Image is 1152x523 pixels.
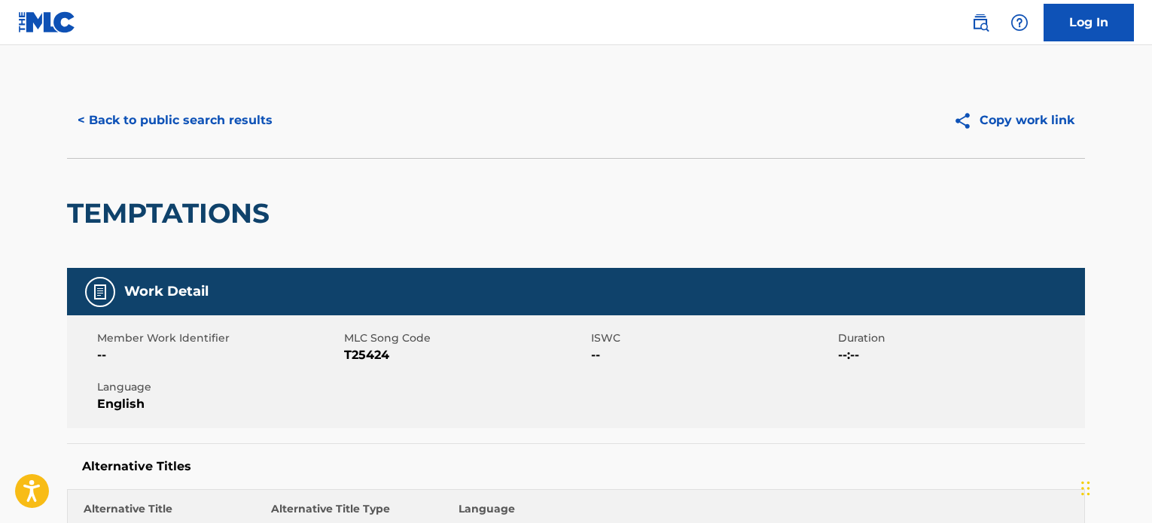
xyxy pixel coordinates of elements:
[97,395,340,413] span: English
[97,379,340,395] span: Language
[67,102,283,139] button: < Back to public search results
[1010,14,1029,32] img: help
[67,196,277,230] h2: TEMPTATIONS
[97,346,340,364] span: --
[943,102,1085,139] button: Copy work link
[1004,8,1035,38] div: Help
[971,14,989,32] img: search
[591,330,834,346] span: ISWC
[965,8,995,38] a: Public Search
[1081,466,1090,511] div: Drag
[1044,4,1134,41] a: Log In
[82,459,1070,474] h5: Alternative Titles
[953,111,980,130] img: Copy work link
[1077,451,1152,523] iframe: Chat Widget
[344,330,587,346] span: MLC Song Code
[591,346,834,364] span: --
[838,346,1081,364] span: --:--
[97,330,340,346] span: Member Work Identifier
[344,346,587,364] span: T25424
[838,330,1081,346] span: Duration
[124,283,209,300] h5: Work Detail
[18,11,76,33] img: MLC Logo
[91,283,109,301] img: Work Detail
